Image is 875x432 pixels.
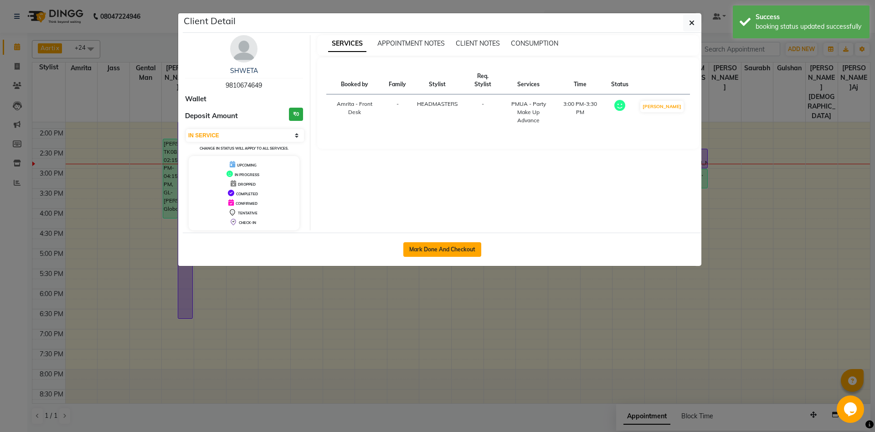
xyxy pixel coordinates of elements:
span: SERVICES [328,36,366,52]
td: - [383,94,412,130]
th: Stylist [412,67,463,94]
span: CHECK-IN [239,220,256,225]
img: avatar [230,35,257,62]
th: Req. Stylist [463,67,502,94]
td: 3:00 PM-3:30 PM [555,94,606,130]
span: IN PROGRESS [235,172,259,177]
span: HEADMASTERS [417,100,458,107]
small: Change in status will apply to all services. [200,146,288,151]
div: Success [756,12,863,22]
h5: Client Detail [184,14,236,28]
td: - [463,94,502,130]
span: DROPPED [238,182,256,187]
a: SHWETA [230,67,258,75]
div: PMUA - Party Make Up Advance [508,100,549,125]
button: [PERSON_NAME] [640,101,684,112]
button: Mark Done And Checkout [403,242,481,257]
h3: ₹0 [289,108,303,121]
span: APPOINTMENT NOTES [377,39,445,47]
th: Booked by [326,67,384,94]
span: Wallet [185,94,206,104]
span: Deposit Amount [185,111,238,121]
th: Family [383,67,412,94]
th: Time [555,67,606,94]
th: Services [502,67,555,94]
span: CLIENT NOTES [456,39,500,47]
iframe: chat widget [837,396,866,423]
th: Status [606,67,634,94]
span: TENTATIVE [238,211,257,215]
td: Amrita - Front Desk [326,94,384,130]
span: CONFIRMED [236,201,257,206]
span: CONSUMPTION [511,39,558,47]
span: 9810674649 [226,81,262,89]
span: COMPLETED [236,192,258,196]
div: booking status updated successfully [756,22,863,31]
span: UPCOMING [237,163,257,167]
